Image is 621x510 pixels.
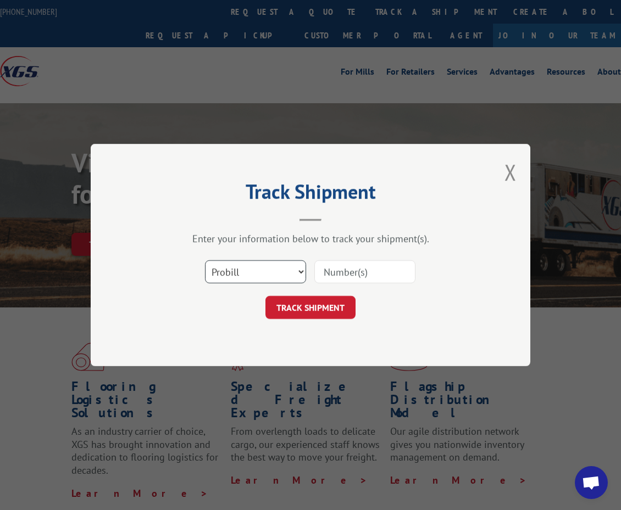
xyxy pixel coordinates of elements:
button: Close modal [504,158,517,187]
h2: Track Shipment [146,184,475,205]
input: Number(s) [314,260,415,283]
div: Open chat [575,466,608,499]
button: TRACK SHIPMENT [265,296,356,319]
div: Enter your information below to track your shipment(s). [146,232,475,245]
